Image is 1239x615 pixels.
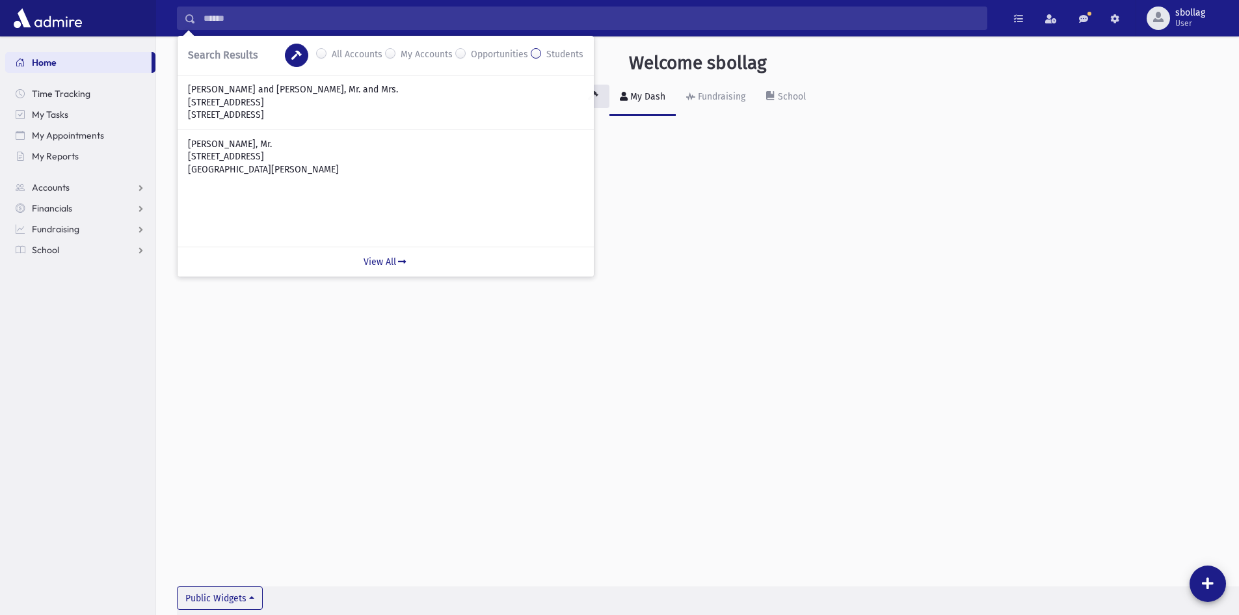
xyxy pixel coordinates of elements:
p: [STREET_ADDRESS] [188,109,583,122]
label: Opportunities [471,48,528,63]
a: Fundraising [676,79,756,116]
input: Search [196,7,987,30]
span: Fundraising [32,223,79,235]
span: My Appointments [32,130,104,141]
a: My Dash [609,79,676,116]
span: Time Tracking [32,88,90,100]
span: User [1175,18,1205,29]
a: Accounts [5,177,155,198]
label: My Accounts [401,48,453,63]
span: School [32,244,59,256]
label: Students [546,48,583,63]
span: Financials [32,202,72,214]
p: [STREET_ADDRESS] [188,96,583,109]
div: My Dash [628,91,665,102]
a: My Tasks [5,104,155,125]
a: Home [5,52,152,73]
span: Accounts [32,182,70,193]
img: AdmirePro [10,5,85,31]
span: My Tasks [32,109,68,120]
a: My Appointments [5,125,155,146]
label: All Accounts [332,48,382,63]
a: View All [178,247,594,277]
h3: Welcome sbollag [629,52,767,74]
button: Public Widgets [177,586,263,610]
span: Home [32,57,57,68]
span: Search Results [188,49,258,61]
a: My Reports [5,146,155,167]
span: My Reports [32,150,79,162]
a: Time Tracking [5,83,155,104]
a: School [756,79,816,116]
a: Fundraising [5,219,155,239]
a: Financials [5,198,155,219]
p: [PERSON_NAME] and [PERSON_NAME], Mr. and Mrs. [188,83,583,96]
span: sbollag [1175,8,1205,18]
div: Fundraising [695,91,745,102]
div: School [775,91,806,102]
p: [STREET_ADDRESS] [188,150,583,163]
a: School [5,239,155,260]
p: [PERSON_NAME], Mr. [188,138,583,151]
p: [GEOGRAPHIC_DATA][PERSON_NAME] [188,163,583,176]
